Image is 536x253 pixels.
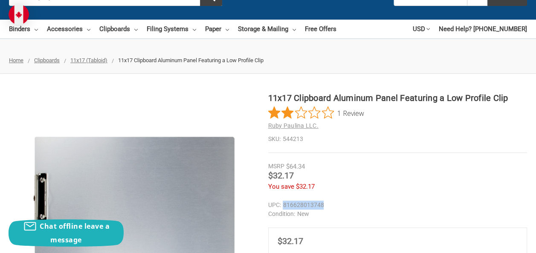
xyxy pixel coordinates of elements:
dt: SKU: [268,135,281,144]
dt: UPC: [268,201,281,210]
a: Paper [205,20,229,38]
a: Storage & Mailing [238,20,296,38]
span: $32.17 [268,170,294,181]
a: Clipboards [99,20,138,38]
dd: New [268,210,527,218]
a: Ruby Paulina LLC. [268,122,319,129]
dt: Condition: [268,210,295,218]
span: 11x17 Clipboard Aluminum Panel Featuring a Low Profile Clip [118,57,264,63]
a: Binders [9,20,38,38]
button: Rated 2 out of 5 stars from 1 reviews. Jump to reviews. [268,106,364,119]
dd: 816628013748 [268,201,527,210]
a: Need Help? [PHONE_NUMBER] [439,20,527,38]
a: Clipboards [34,57,60,63]
div: MSRP [268,162,284,171]
span: 1 Review [337,106,364,119]
span: Chat offline leave a message [40,221,110,244]
dd: 544213 [268,135,527,144]
a: Free Offers [305,20,336,38]
span: $32.17 [278,236,303,246]
span: You save [268,183,294,190]
h1: 11x17 Clipboard Aluminum Panel Featuring a Low Profile Clip [268,92,527,104]
img: duty and tax information for Canada [9,4,29,25]
button: Chat offline leave a message [9,219,124,247]
span: $32.17 [296,183,315,190]
a: Filing Systems [147,20,196,38]
a: USD [413,20,430,38]
a: Accessories [47,20,90,38]
span: $64.34 [286,163,305,170]
a: 11x17 (Tabloid) [70,57,107,63]
a: Home [9,57,23,63]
